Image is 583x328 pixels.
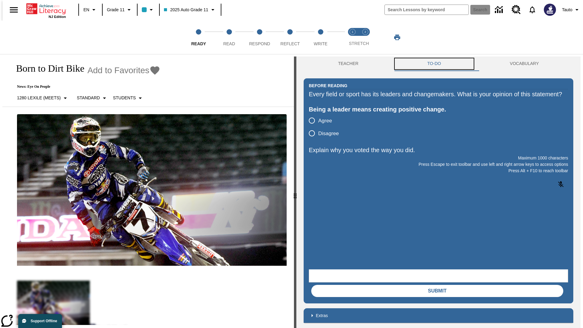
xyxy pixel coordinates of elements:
[309,89,568,99] div: Every field or sport has its leaders and changemakers. What is your opinion of this statement?
[309,104,568,114] div: Being a leader means creating positive change.
[87,65,160,76] button: Add to Favorites - Born to Dirt Bike
[191,41,206,46] span: Ready
[87,66,149,75] span: Add to Favorites
[318,130,339,138] span: Disagree
[223,41,235,46] span: Read
[349,41,369,46] span: STRETCH
[15,93,71,104] button: Select Lexile, 1280 Lexile (Meets)
[113,95,136,101] p: Students
[10,63,84,74] h1: Born to Dirt Bike
[5,1,23,19] button: Open side menu
[524,2,540,18] a: Notifications
[104,4,135,15] button: Grade: Grade 11, Select a grade
[2,56,294,325] div: reading
[303,21,338,54] button: Write step 5 of 5
[508,2,524,18] a: Resource Center, Will open in new tab
[393,56,476,71] button: TO-DO
[249,41,270,46] span: Respond
[544,4,556,16] img: Avatar
[26,2,66,19] div: Home
[309,114,344,140] div: poll
[139,4,157,15] button: Class color is light blue. Change class color
[304,56,573,71] div: Instructional Panel Tabs
[2,5,89,10] body: Explain why you voted the way you did. Maximum 1000 characters Press Alt + F10 to reach toolbar P...
[31,319,57,323] span: Support Offline
[74,93,111,104] button: Scaffolds, Standard
[181,21,216,54] button: Ready step 1 of 5
[49,15,66,19] span: NJ Edition
[107,7,124,13] span: Grade 11
[296,56,581,328] div: activity
[491,2,508,18] a: Data Center
[84,7,89,13] span: EN
[309,168,568,174] p: Press Alt + F10 to reach toolbar
[17,114,287,266] img: Motocross racer James Stewart flies through the air on his dirt bike.
[540,2,560,18] button: Select a new avatar
[242,21,277,54] button: Respond step 3 of 5
[316,313,328,319] p: Extras
[18,314,62,328] button: Support Offline
[385,5,469,15] input: search field
[164,7,208,13] span: 2025 Auto Grade 11
[162,4,219,15] button: Class: 2025 Auto Grade 11, Select your class
[272,21,308,54] button: Reflect step 4 of 5
[356,21,374,54] button: Stretch Respond step 2 of 2
[311,285,563,297] button: Submit
[562,7,572,13] span: Tauto
[309,82,347,89] h2: Before Reading
[304,308,573,323] div: Extras
[111,93,146,104] button: Select Student
[314,41,327,46] span: Write
[281,41,300,46] span: Reflect
[17,95,61,101] p: 1280 Lexile (Meets)
[211,21,247,54] button: Read step 2 of 5
[387,32,407,43] button: Print
[309,161,568,168] p: Press Escape to exit toolbar and use left and right arrow keys to access options
[344,21,361,54] button: Stretch Read step 1 of 2
[77,95,100,101] p: Standard
[294,56,296,328] div: Press Enter or Spacebar and then press right and left arrow keys to move the slider
[318,117,332,125] span: Agree
[10,84,160,89] p: News: Eye On People
[352,30,353,33] text: 1
[364,30,366,33] text: 2
[476,56,573,71] button: VOCABULARY
[554,177,568,192] button: Click to activate and allow voice recognition
[309,155,568,161] p: Maximum 1000 characters
[309,145,568,155] p: Explain why you voted the way you did.
[81,4,100,15] button: Language: EN, Select a language
[304,56,393,71] button: Teacher
[560,4,583,15] button: Profile/Settings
